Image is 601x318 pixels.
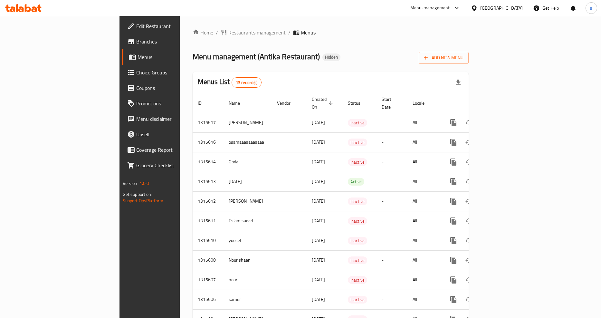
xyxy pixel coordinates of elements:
[224,290,272,309] td: samer
[301,29,316,36] span: Menus
[228,29,286,36] span: Restaurants management
[461,272,477,288] button: Change Status
[348,257,367,264] span: Inactive
[461,253,477,268] button: Change Status
[122,111,220,127] a: Menu disclaimer
[122,65,220,80] a: Choice Groups
[348,198,367,205] div: Inactive
[348,99,369,107] span: Status
[122,49,220,65] a: Menus
[377,172,407,191] td: -
[461,292,477,307] button: Change Status
[224,172,272,191] td: [DATE]
[461,174,477,189] button: Change Status
[377,270,407,290] td: -
[461,194,477,209] button: Change Status
[122,142,220,158] a: Coverage Report
[382,95,400,111] span: Start Date
[419,52,469,64] button: Add New Menu
[136,146,215,154] span: Coverage Report
[407,250,441,270] td: All
[322,53,340,61] div: Hidden
[312,217,325,225] span: [DATE]
[348,276,367,284] span: Inactive
[123,197,164,205] a: Support.OpsPlatform
[136,22,215,30] span: Edit Restaurant
[232,80,262,86] span: 13 record(s)
[407,113,441,132] td: All
[441,93,513,113] th: Actions
[312,197,325,205] span: [DATE]
[407,231,441,250] td: All
[224,211,272,231] td: Eslam saeed
[446,292,461,307] button: more
[407,152,441,172] td: All
[139,179,149,188] span: 1.0.0
[377,152,407,172] td: -
[446,135,461,150] button: more
[312,275,325,284] span: [DATE]
[407,270,441,290] td: All
[377,113,407,132] td: -
[322,54,340,60] span: Hidden
[461,213,477,229] button: Change Status
[312,177,325,186] span: [DATE]
[224,152,272,172] td: Goda
[446,115,461,130] button: more
[461,154,477,170] button: Change Status
[122,34,220,49] a: Branches
[193,29,469,36] nav: breadcrumb
[348,119,367,127] span: Inactive
[138,53,215,61] span: Menus
[446,272,461,288] button: more
[136,115,215,123] span: Menu disclaimer
[407,290,441,309] td: All
[407,211,441,231] td: All
[198,77,262,88] h2: Menus List
[198,99,210,107] span: ID
[348,217,367,225] span: Inactive
[348,159,367,166] span: Inactive
[377,290,407,309] td: -
[224,231,272,250] td: yousef
[312,236,325,245] span: [DATE]
[122,80,220,96] a: Coupons
[446,233,461,248] button: more
[407,191,441,211] td: All
[348,296,367,304] span: Inactive
[136,84,215,92] span: Coupons
[122,158,220,173] a: Grocery Checklist
[446,174,461,189] button: more
[224,270,272,290] td: nour
[122,18,220,34] a: Edit Restaurant
[410,4,450,12] div: Menu-management
[288,29,291,36] li: /
[312,95,335,111] span: Created On
[136,100,215,107] span: Promotions
[590,5,592,12] span: a
[224,191,272,211] td: [PERSON_NAME]
[407,132,441,152] td: All
[312,256,325,264] span: [DATE]
[122,96,220,111] a: Promotions
[229,99,248,107] span: Name
[461,115,477,130] button: Change Status
[224,250,272,270] td: Nour shaan
[377,231,407,250] td: -
[424,54,463,62] span: Add New Menu
[377,132,407,152] td: -
[377,191,407,211] td: -
[136,38,215,45] span: Branches
[348,139,367,146] span: Inactive
[446,213,461,229] button: more
[348,237,367,245] span: Inactive
[348,139,367,146] div: Inactive
[348,178,364,186] span: Active
[136,69,215,76] span: Choice Groups
[446,194,461,209] button: more
[480,5,523,12] div: [GEOGRAPHIC_DATA]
